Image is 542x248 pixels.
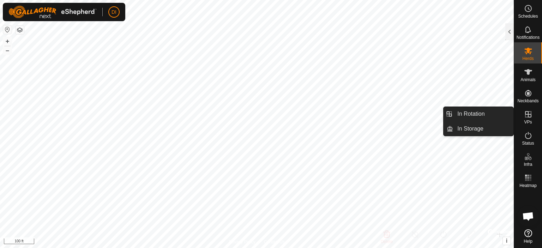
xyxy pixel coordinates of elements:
[520,78,536,82] span: Animals
[503,237,511,245] button: i
[518,206,539,227] div: Open chat
[518,14,538,18] span: Schedules
[524,120,532,124] span: VPs
[524,239,532,243] span: Help
[8,6,97,18] img: Gallagher Logo
[16,26,24,34] button: Map Layers
[112,8,116,16] span: DI
[457,125,483,133] span: In Storage
[519,183,537,188] span: Heatmap
[506,238,507,244] span: i
[3,46,12,55] button: –
[3,25,12,34] button: Reset Map
[453,122,513,136] a: In Storage
[522,56,534,61] span: Herds
[524,162,532,167] span: Infra
[444,122,513,136] li: In Storage
[457,110,484,118] span: In Rotation
[444,107,513,121] li: In Rotation
[514,226,542,246] a: Help
[453,107,513,121] a: In Rotation
[3,37,12,46] button: +
[522,141,534,145] span: Status
[229,239,255,245] a: Privacy Policy
[517,35,540,40] span: Notifications
[517,99,538,103] span: Neckbands
[264,239,285,245] a: Contact Us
